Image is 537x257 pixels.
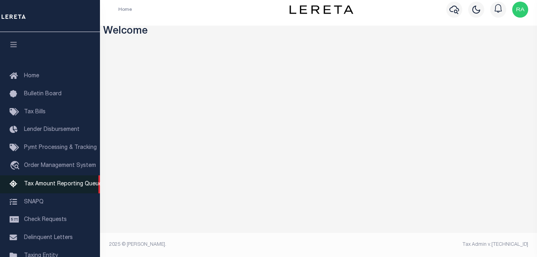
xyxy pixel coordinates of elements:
h3: Welcome [103,26,534,38]
span: Delinquent Letters [24,235,73,241]
span: Lender Disbursement [24,127,80,133]
img: logo-dark.svg [289,5,353,14]
span: SNAPQ [24,199,44,205]
li: Home [118,6,132,13]
img: svg+xml;base64,PHN2ZyB4bWxucz0iaHR0cDovL3d3dy53My5vcmcvMjAwMC9zdmciIHBvaW50ZXItZXZlbnRzPSJub25lIi... [512,2,528,18]
span: Tax Amount Reporting Queue [24,181,102,187]
div: 2025 © [PERSON_NAME]. [103,241,319,248]
span: Pymt Processing & Tracking [24,145,97,151]
span: Order Management System [24,163,96,169]
span: Home [24,73,39,79]
span: Tax Bills [24,109,46,115]
span: Check Requests [24,217,67,223]
span: Bulletin Board [24,91,62,97]
i: travel_explore [10,161,22,171]
div: Tax Admin v.[TECHNICAL_ID] [325,241,528,248]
